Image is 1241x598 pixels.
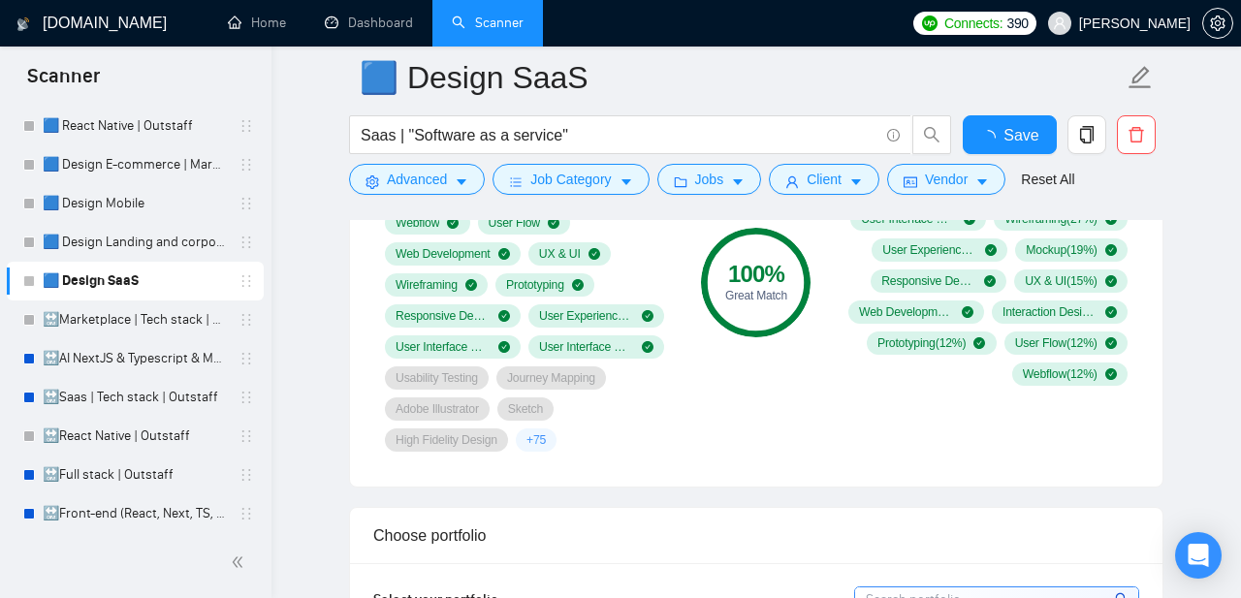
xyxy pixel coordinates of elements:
[887,164,1005,195] button: idcardVendorcaret-down
[43,184,227,223] a: 🟦 Design Mobile
[882,242,977,258] span: User Experience Design ( 23 %)
[43,300,227,339] a: 🔛Marketplace | Tech stack | Outstaff
[1021,169,1074,190] a: Reset All
[373,508,1139,563] div: Choose portfolio
[849,174,863,189] span: caret-down
[239,467,254,483] span: holder
[1105,275,1117,287] span: check-circle
[489,215,540,231] span: User Flow
[360,53,1124,102] input: Scanner name...
[396,215,439,231] span: Webflow
[366,174,379,189] span: setting
[539,246,581,262] span: UX & UI
[498,310,510,322] span: check-circle
[1002,304,1098,320] span: Interaction Design ( 12 %)
[507,370,595,386] span: Journey Mapping
[396,432,497,448] span: High Fidelity Design
[43,262,227,300] a: 🟦 Design SaaS
[349,164,485,195] button: settingAdvancedcaret-down
[912,115,951,154] button: search
[1015,335,1098,351] span: User Flow ( 12 %)
[509,174,523,189] span: bars
[674,174,687,189] span: folder
[239,196,254,211] span: holder
[526,432,546,448] span: + 75
[887,129,900,142] span: info-circle
[361,123,878,147] input: Search Freelance Jobs...
[548,217,559,229] span: check-circle
[1003,123,1038,147] span: Save
[239,157,254,173] span: holder
[465,279,477,291] span: check-circle
[539,339,634,355] span: User Interface Design
[43,339,227,378] a: 🔛AI NextJS & Typescript & MUI & Tailwind | Outstaff
[904,174,917,189] span: idcard
[913,126,950,143] span: search
[43,456,227,494] a: 🔛Full stack | Outstaff
[452,15,524,31] a: searchScanner
[1105,337,1117,349] span: check-circle
[498,341,510,353] span: check-circle
[539,308,634,324] span: User Experience Design
[731,174,745,189] span: caret-down
[239,235,254,250] span: holder
[701,290,811,301] div: Great Match
[231,552,250,572] span: double-left
[1053,16,1066,30] span: user
[1105,244,1117,256] span: check-circle
[239,506,254,521] span: holder
[877,335,966,351] span: Prototyping ( 12 %)
[387,169,447,190] span: Advanced
[239,312,254,328] span: holder
[657,164,762,195] button: folderJobscaret-down
[396,277,458,293] span: Wireframing
[530,169,611,190] span: Job Category
[506,277,564,293] span: Prototyping
[785,174,799,189] span: user
[1118,126,1155,143] span: delete
[963,115,1057,154] button: Save
[43,223,227,262] a: 🟦 Design Landing and corporate
[1026,242,1097,258] span: Mockup ( 19 %)
[642,341,653,353] span: check-circle
[1128,65,1153,90] span: edit
[859,304,954,320] span: Web Development ( 15 %)
[620,174,633,189] span: caret-down
[975,174,989,189] span: caret-down
[1203,16,1232,31] span: setting
[396,246,491,262] span: Web Development
[43,378,227,417] a: 🔛Saas | Tech stack | Outstaff
[1202,16,1233,31] a: setting
[12,62,115,103] span: Scanner
[807,169,842,190] span: Client
[1105,368,1117,380] span: check-circle
[1117,115,1156,154] button: delete
[1175,532,1222,579] div: Open Intercom Messenger
[498,248,510,260] span: check-circle
[16,9,30,40] img: logo
[396,401,479,417] span: Adobe Illustrator
[589,248,600,260] span: check-circle
[239,118,254,134] span: holder
[396,308,491,324] span: Responsive Design
[43,145,227,184] a: 🟦 Design E-commerce | Marketplace
[1105,306,1117,318] span: check-circle
[962,306,973,318] span: check-circle
[239,273,254,289] span: holder
[922,16,938,31] img: upwork-logo.png
[944,13,1002,34] span: Connects:
[396,370,478,386] span: Usability Testing
[508,401,543,417] span: Sketch
[239,351,254,366] span: holder
[1023,366,1098,382] span: Webflow ( 12 %)
[572,279,584,291] span: check-circle
[493,164,649,195] button: barsJob Categorycaret-down
[925,169,968,190] span: Vendor
[769,164,879,195] button: userClientcaret-down
[1068,126,1105,143] span: copy
[228,15,286,31] a: homeHome
[1006,13,1028,34] span: 390
[455,174,468,189] span: caret-down
[325,15,413,31] a: dashboardDashboard
[1202,8,1233,39] button: setting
